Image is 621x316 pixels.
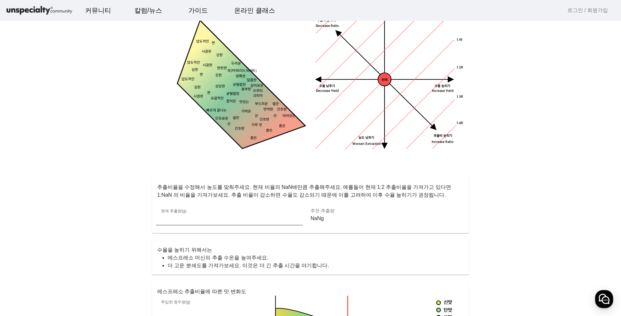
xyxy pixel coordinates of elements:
tspan: 쓴 [227,122,231,126]
tspan: 압도적인 [187,60,200,65]
tspan: 탄탄한 [217,66,227,70]
tspan: 상당한 [215,85,225,89]
tspan: 수율 높히기 [435,84,450,88]
a: 설정 [84,206,125,222]
tspan: 짠 [207,91,210,95]
tspan: 두꺼운 [231,61,241,66]
tspan: 묽은 [250,136,257,140]
mat-card-title: 수율을 높히기 위해서는 [157,246,212,254]
tspan: 건조한 [235,127,245,131]
mat-card-title: 에스프레소 추출비율에 따른 맛 변화도 [157,288,246,296]
tspan: 건조한 [277,108,287,112]
tspan: Increase Ratio [432,140,454,144]
tspan: 짠 [212,41,215,46]
tspan: 크리미 [253,94,263,98]
mat-label: 추천 추출량 [310,208,335,213]
span: 홈 [20,216,24,221]
tspan: 건조한 [260,118,269,122]
tspan: 옅은 [272,102,279,106]
tspan: Decrease Yield [316,89,339,93]
tspan: 추출비 높히기 [434,134,452,138]
tspan: 균형잡힌 [226,92,239,96]
tspan: 1.3R [457,95,463,99]
p: NaNg [310,215,457,222]
tspan: 쓴 [255,114,258,118]
tspan: 단조로운 [215,117,228,121]
a: 대화 [43,206,84,222]
tspan: 묽은 [266,129,272,133]
mat-label: 투입한 원두량(g) [161,300,190,304]
tspan: 압도적인 [196,39,209,44]
tspan: Improve Extraction [352,18,382,22]
tspan: 쓴 [273,114,277,118]
tspan: 가루 맛 [251,123,262,127]
tspan: 강한 [215,73,222,78]
a: 칼럼/뉴스 [129,2,168,19]
tspan: 포괄적인 [211,97,224,101]
tspan: 시큼한 [202,49,211,54]
tspan: 속[PERSON_NAME] [227,69,257,73]
tspan: 얇은 [233,116,239,120]
tspan: 농도 낮추기 [359,136,374,140]
p: 추출비율을 수정해서 농도를 맞춰주세요. 현재 비율의 NaN배만큼 추출해주세요. 예를들어 현재 1:2 추출비율을 가져가고 있다면 1:NaN 의 비율을 가져가보세요. 추출 비율이... [152,178,469,199]
tspan: 균형잡힌 [233,83,246,87]
mat-label: 현재 추출량(g) [161,209,186,213]
tspan: Increase Yield [432,89,454,93]
tspan: 추출비 낮추기 [317,18,336,22]
img: logo [5,5,73,16]
tspan: 잘익은 [226,99,236,103]
tspan: 달콤한 [247,78,257,82]
a: 가이드 [183,2,213,19]
a: 온라인 클래스 [229,2,280,19]
tspan: 1.4R [457,121,463,125]
tspan: 강한 [216,53,223,58]
tspan: 심한 [192,68,198,72]
tspan: 압도적인 [182,77,195,81]
tspan: 짠 [200,72,203,77]
tspan: 단맛 [444,307,452,313]
tspan: 감미로운 [250,84,263,88]
tspan: 신맛 [444,300,452,306]
tspan: 시큼한 [194,95,203,99]
tspan: 수율 낮추기 [319,84,335,88]
tspan: 프루티 [253,89,263,93]
tspan: 명확한 [236,74,246,79]
li: 에스프레소 머신의 추출 수온을 높여주세요. [168,254,464,262]
tspan: 연약한 [263,108,273,112]
tspan: 시큼한 [203,63,212,68]
a: 로그인 / 회원가입 [567,7,608,14]
tspan: 현재 [382,78,387,82]
tspan: 1.1R [457,38,463,42]
a: 홈 [2,206,43,222]
li: 더 고운 분쇄도를 가져가보세요. 이것은 더 긴 추출 시간을 야기합니다. [168,262,464,270]
tspan: 묽은 [279,124,285,128]
tspan: 부드러운 [255,102,268,106]
tspan: 빠르게 끝나는 [206,108,227,112]
tspan: 심한 [194,86,201,90]
tspan: 맛있는 [239,100,249,104]
tspan: 풍부한 [241,87,251,91]
span: 대화 [59,216,67,221]
tspan: 비어있는 [283,114,296,118]
span: 설정 [100,216,108,221]
a: 커뮤니티 [80,2,116,19]
tspan: 1.2R [457,66,463,70]
tspan: 가벼운 [241,109,251,113]
tspan: Decrease Ratio [316,24,339,28]
tspan: Worsen Extraction [352,142,381,146]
